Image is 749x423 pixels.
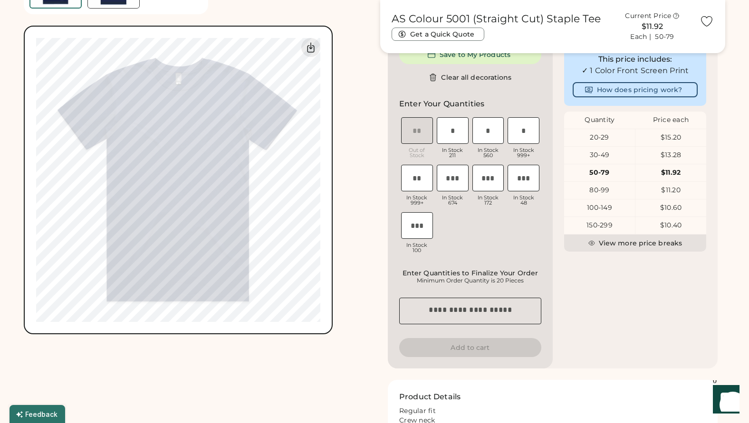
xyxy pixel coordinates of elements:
div: 20-29 [564,133,635,142]
div: $11.20 [635,186,706,195]
div: Current Price [625,11,671,21]
iframe: Front Chat [704,380,745,421]
div: 80-99 [564,186,635,195]
div: In Stock 674 [437,195,469,206]
div: $13.28 [635,150,706,160]
div: Price each [635,115,707,125]
div: 30-49 [564,150,635,160]
button: Get a Quick Quote [392,28,484,41]
button: Save to My Products [399,45,541,64]
div: 50-79 [564,168,635,178]
div: Each | 50-79 [630,32,674,42]
div: Out of Stock [401,148,433,158]
div: 100-149 [564,203,635,213]
div: In Stock 100 [401,243,433,253]
button: Add to cart [399,338,541,357]
h1: AS Colour 5001 (Straight Cut) Staple Tee [392,12,601,26]
div: Quantity [564,115,635,125]
div: In Stock 48 [508,195,539,206]
div: In Stock 999+ [508,148,539,158]
div: In Stock 172 [472,195,504,206]
div: $11.92 [635,168,706,178]
div: 150-299 [564,221,635,230]
div: $15.20 [635,133,706,142]
div: $10.40 [635,221,706,230]
button: How does pricing work? [573,82,698,97]
div: In Stock 211 [437,148,469,158]
div: Enter Quantities to Finalize Your Order [402,269,538,277]
div: ✓ 1 Color Front Screen Print [573,65,698,76]
div: This price includes: [573,54,698,65]
div: In Stock 999+ [401,195,433,206]
div: $11.92 [611,21,694,32]
button: Clear all decorations [399,68,541,87]
h2: Enter Your Quantities [399,98,484,110]
h2: Product Details [399,391,461,403]
div: Download Front Mockup [301,38,320,57]
button: View more price breaks [564,235,706,252]
div: In Stock 560 [472,148,504,158]
div: $10.60 [635,203,706,213]
div: Minimum Order Quantity is 20 Pieces [402,277,538,284]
